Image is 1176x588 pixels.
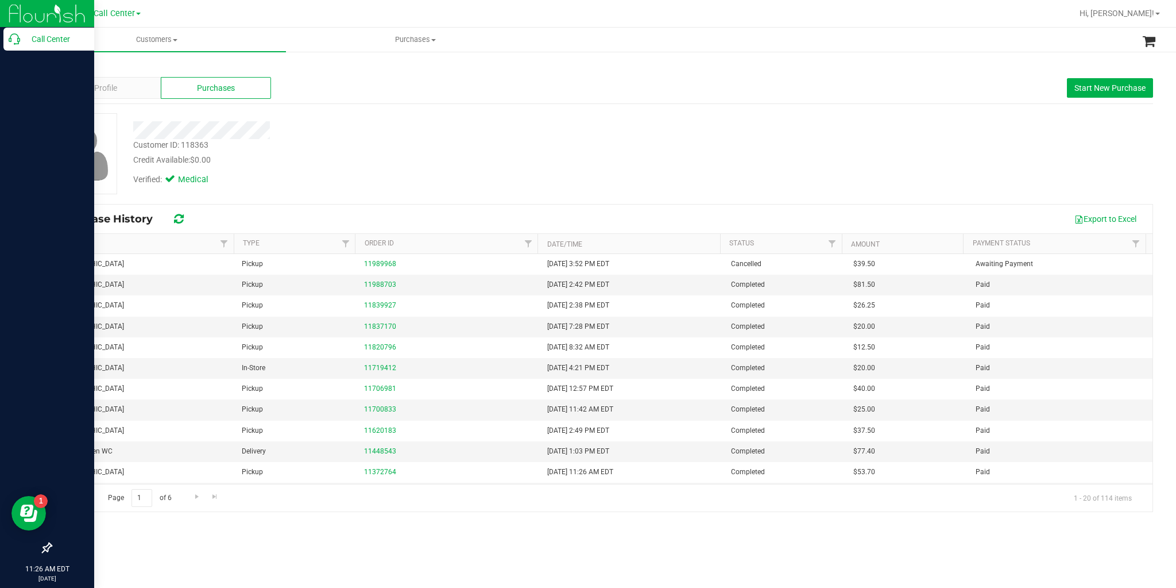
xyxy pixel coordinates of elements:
a: Filter [519,234,537,253]
span: $81.50 [853,279,875,290]
span: $77.40 [853,446,875,457]
div: Credit Available: [133,154,676,166]
span: Pickup [242,321,263,332]
span: Completed [731,383,765,394]
input: 1 [131,489,152,507]
span: [DATE] 2:38 PM EDT [547,300,609,311]
span: Paid [976,321,990,332]
span: [DATE] 11:42 AM EDT [547,404,613,415]
span: Paid [976,363,990,374]
span: [DATE] 8:32 AM EDT [547,342,609,353]
span: [DATE] 4:21 PM EDT [547,363,609,374]
a: Go to the last page [207,489,223,505]
span: Cancelled [731,259,761,270]
span: Customers [28,34,286,45]
span: [DATE] 2:49 PM EDT [547,425,609,436]
a: Status [729,239,754,247]
a: Filter [215,234,234,253]
p: 11:26 AM EDT [5,564,89,574]
span: [DATE] 1:03 PM EDT [547,446,609,457]
a: Order ID [365,239,394,247]
span: Completed [731,404,765,415]
span: Pickup [242,383,263,394]
a: Date/Time [547,240,582,248]
span: [DATE] 11:26 AM EDT [547,467,613,478]
a: 11700833 [364,405,396,413]
a: 11989968 [364,260,396,268]
inline-svg: Call Center [9,33,20,45]
span: [DATE] 12:57 PM EDT [547,383,613,394]
span: Purchases [197,82,235,94]
span: $20.00 [853,321,875,332]
span: Purchases [287,34,544,45]
span: Awaiting Payment [976,259,1033,270]
span: Completed [731,446,765,457]
a: Type [243,239,260,247]
p: Call Center [20,32,89,46]
a: 11820796 [364,343,396,351]
span: Paid [976,383,990,394]
p: [DATE] [5,574,89,583]
a: 11372764 [364,468,396,476]
a: Amount [851,240,880,248]
span: Completed [731,363,765,374]
a: 11988703 [364,280,396,289]
span: $37.50 [853,425,875,436]
span: Completed [731,467,765,478]
iframe: Resource center [11,496,46,531]
span: Completed [731,425,765,436]
span: Paid [976,425,990,436]
span: Call Center [94,9,135,18]
iframe: Resource center unread badge [34,494,48,508]
span: Pickup [242,300,263,311]
span: Delivery [242,446,266,457]
a: Filter [336,234,355,253]
span: Pickup [242,279,263,290]
a: Filter [822,234,841,253]
a: Payment Status [973,239,1030,247]
span: $20.00 [853,363,875,374]
a: 11719412 [364,364,396,372]
span: $26.25 [853,300,875,311]
a: Customers [28,28,286,52]
span: Completed [731,300,765,311]
span: In-Store [242,363,265,374]
span: Paid [976,279,990,290]
span: $25.00 [853,404,875,415]
span: $40.00 [853,383,875,394]
span: [DATE] 2:42 PM EDT [547,279,609,290]
span: Pickup [242,467,263,478]
span: Paid [976,467,990,478]
div: Verified: [133,174,224,186]
span: Paid [976,446,990,457]
span: Paid [976,404,990,415]
span: Completed [731,279,765,290]
span: $53.70 [853,467,875,478]
span: Completed [731,321,765,332]
span: Pickup [242,342,263,353]
span: Completed [731,342,765,353]
span: [DATE] 7:28 PM EDT [547,321,609,332]
span: Page of 6 [98,489,181,507]
span: Medical [178,174,224,186]
span: $12.50 [853,342,875,353]
a: Purchases [286,28,544,52]
span: Pickup [242,425,263,436]
a: 11837170 [364,322,396,330]
span: $39.50 [853,259,875,270]
span: 1 - 20 of 114 items [1065,489,1141,506]
span: Paid [976,342,990,353]
button: Start New Purchase [1067,78,1153,98]
span: Hi, [PERSON_NAME]! [1080,9,1154,18]
span: Pickup [242,404,263,415]
a: Go to the next page [188,489,205,505]
a: 11706981 [364,385,396,393]
span: Profile [94,82,117,94]
a: 11448543 [364,447,396,455]
div: Customer ID: 118363 [133,139,208,151]
span: $0.00 [190,155,211,164]
span: Purchase History [60,213,164,225]
a: 11839927 [364,301,396,309]
button: Export to Excel [1067,209,1144,229]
